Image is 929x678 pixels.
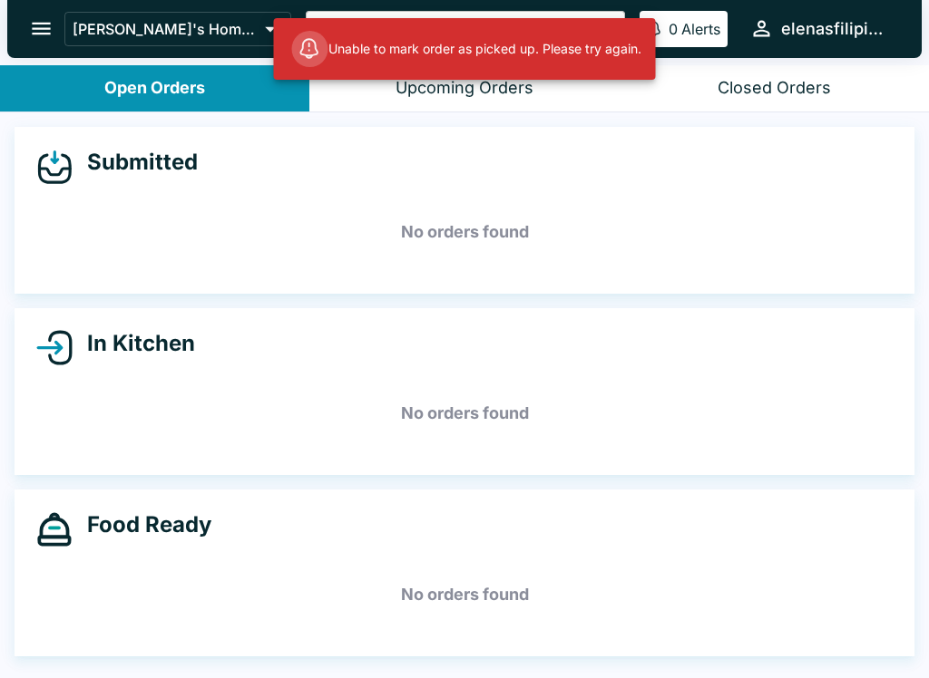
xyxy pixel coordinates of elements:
button: [PERSON_NAME]'s Home of the Finest Filipino Foods [64,12,291,46]
h4: Food Ready [73,511,211,538]
p: Alerts [681,20,720,38]
h4: In Kitchen [73,330,195,357]
button: elenasfilipinofoods [742,9,900,48]
p: [PERSON_NAME]'s Home of the Finest Filipino Foods [73,20,258,38]
h4: Submitted [73,149,198,176]
div: Upcoming Orders [396,78,533,99]
p: 0 [669,20,678,38]
div: Unable to mark order as picked up. Please try again. [292,24,641,74]
h5: No orders found [36,562,893,627]
div: Closed Orders [718,78,831,99]
button: open drawer [18,5,64,52]
h5: No orders found [36,381,893,446]
div: Open Orders [104,78,205,99]
h5: No orders found [36,199,893,265]
div: elenasfilipinofoods [781,18,893,40]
